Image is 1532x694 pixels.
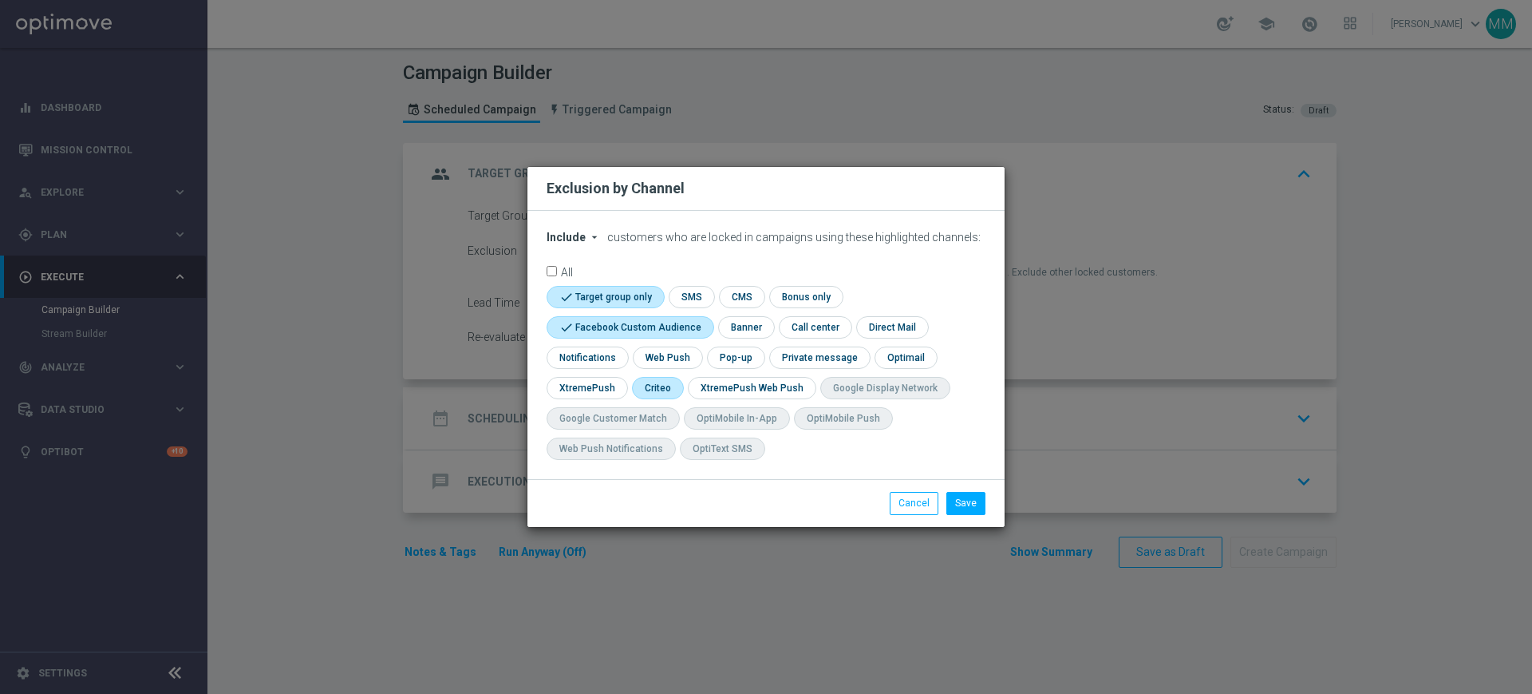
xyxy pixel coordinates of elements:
i: arrow_drop_down [588,231,601,244]
label: All [561,266,573,276]
div: OptiText SMS [693,442,752,456]
button: Include arrow_drop_down [547,231,605,244]
div: OptiMobile In-App [697,412,777,426]
button: Cancel [890,492,938,514]
div: OptiMobile Push [807,412,880,426]
div: Google Display Network [833,382,938,395]
div: Web Push Notifications [559,442,663,456]
h2: Exclusion by Channel [547,179,685,198]
span: Include [547,231,586,244]
div: customers who are locked in campaigns using these highlighted channels: [547,231,985,244]
div: Google Customer Match [559,412,667,426]
button: Save [946,492,985,514]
